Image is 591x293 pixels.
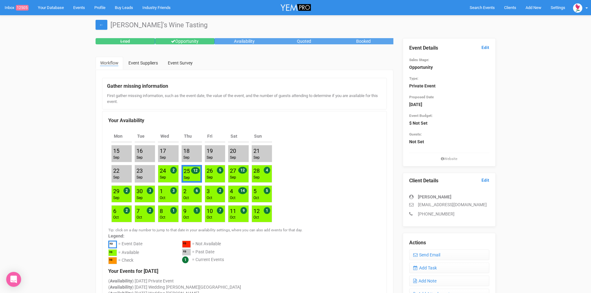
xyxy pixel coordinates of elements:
[123,207,130,214] span: 2
[170,187,177,194] span: 3
[160,195,165,201] div: Oct
[137,167,143,174] a: 23
[113,148,119,154] a: 15
[113,215,119,220] div: Oct
[409,102,422,107] strong: [DATE]
[228,131,248,142] th: Sat
[96,20,107,30] a: ←
[184,168,190,174] a: 25
[192,256,224,264] div: = Current Events
[108,284,381,290] div: ( ) [DATE] Wedding [PERSON_NAME][GEOGRAPHIC_DATA]
[108,117,381,124] legend: Your Availability
[230,208,236,214] a: 11
[238,187,247,194] span: 14
[137,148,143,154] a: 16
[113,175,119,180] div: Sep
[107,83,382,90] legend: Gather missing information
[181,131,202,142] th: Thu
[96,21,496,29] h1: [PERSON_NAME]'s Wine Tasting
[160,167,166,174] a: 24
[409,156,489,162] small: Website
[158,131,178,142] th: Wed
[192,241,221,249] div: = Not Available
[160,175,166,180] div: Sep
[409,139,424,144] strong: Not Set
[207,188,210,194] a: 3
[409,45,489,52] legend: Event Details
[110,278,132,283] strong: Availability
[409,276,489,286] a: Add Note
[160,148,166,154] a: 17
[264,167,270,174] span: 4
[264,207,270,214] span: 1
[192,249,214,257] div: = Past Date
[504,5,516,10] span: Clients
[108,257,117,264] div: ²³
[253,208,260,214] a: 12
[124,57,163,69] a: Event Suppliers
[147,187,153,194] span: 3
[409,76,418,81] small: Type:
[183,215,189,220] div: Oct
[409,121,428,126] strong: $ Not Set
[118,241,142,249] div: = Event Date
[230,148,236,154] a: 20
[96,38,155,44] div: Lead
[253,215,260,220] div: Oct
[16,5,29,11] span: 12505
[409,250,489,260] a: Send Email
[113,195,119,201] div: Sep
[253,195,259,201] div: Oct
[160,155,166,160] div: Sep
[409,263,489,273] a: Add Task
[113,155,119,160] div: Sep
[113,167,119,174] a: 22
[118,249,139,257] div: = Available
[230,155,236,160] div: Sep
[135,131,155,142] th: Tue
[230,175,236,180] div: Sep
[230,195,235,201] div: Oct
[108,249,117,256] div: ²³
[217,207,223,214] span: 7
[191,167,200,174] span: 12
[111,131,132,142] th: Mon
[137,188,143,194] a: 30
[163,57,197,69] a: Event Survey
[183,195,189,201] div: Oct
[118,257,133,265] div: = Check
[108,278,381,284] div: ( ) [DATE] Private Event
[207,148,213,154] a: 19
[194,207,200,214] span: 1
[230,188,233,194] a: 4
[481,177,489,183] a: Edit
[183,155,190,160] div: Sep
[194,187,200,194] span: 6
[240,207,247,214] span: 9
[217,187,223,194] span: 2
[253,167,260,174] a: 28
[137,155,143,160] div: Sep
[253,148,260,154] a: 21
[207,175,213,180] div: Sep
[123,187,130,194] span: 2
[252,131,272,142] th: Sun
[230,215,236,220] div: Oct
[418,194,451,199] strong: [PERSON_NAME]
[108,268,381,275] legend: Your Events for [DATE]
[573,3,582,13] img: open-uri20190322-4-14wp8y4
[481,45,489,51] a: Edit
[409,239,489,246] legend: Actions
[108,228,302,232] small: Tip: click on a day number to jump to that date in your availability settings, where you can also...
[253,175,260,180] div: Sep
[160,188,163,194] a: 1
[137,175,143,180] div: Sep
[183,188,186,194] a: 2
[409,113,432,118] small: Event Budget:
[155,38,215,44] div: Opportunity
[409,202,489,208] p: [EMAIL_ADDRESS][DOMAIN_NAME]
[184,175,190,180] div: Sep
[409,132,422,136] small: Guests:
[253,155,260,160] div: Sep
[217,167,223,174] span: 5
